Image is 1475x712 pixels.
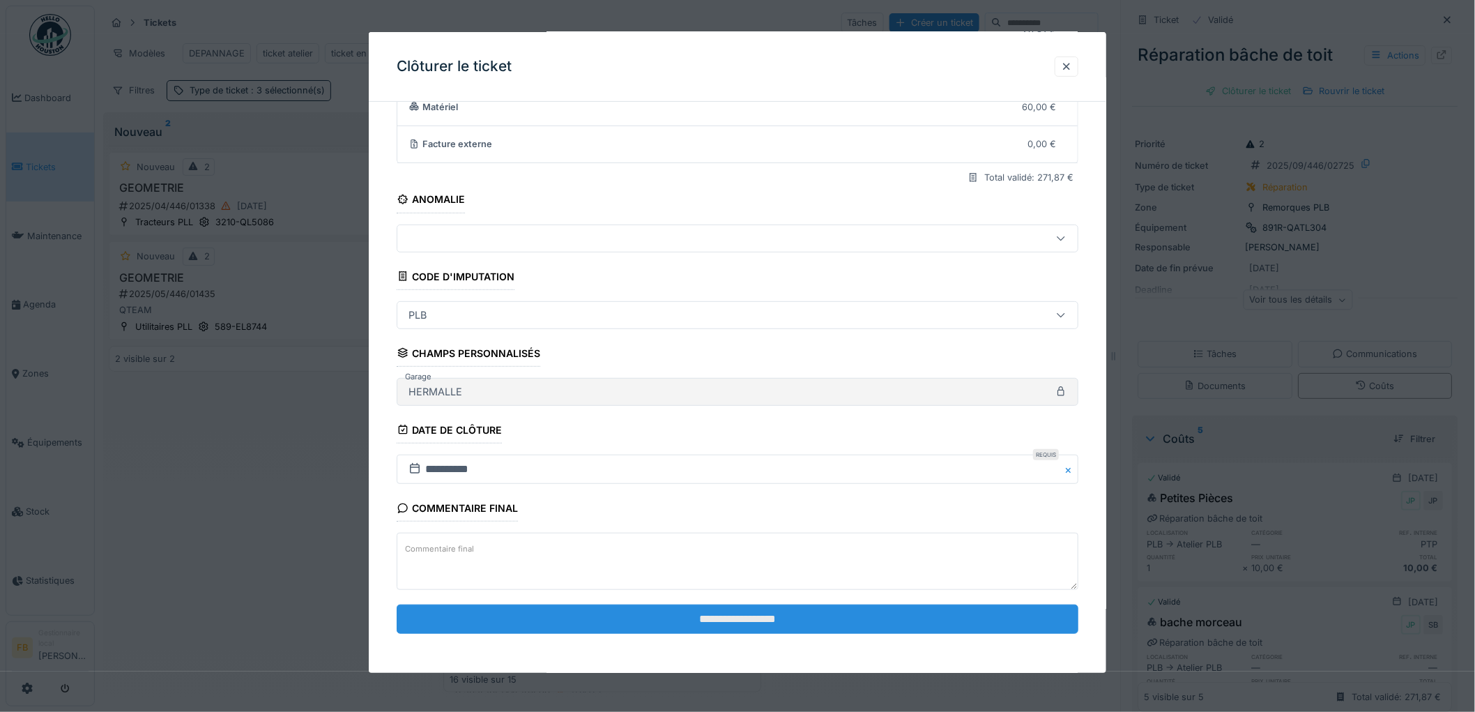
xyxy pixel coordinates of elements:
[1063,455,1078,484] button: Close
[1033,449,1059,460] div: Requis
[1027,137,1056,151] div: 0,00 €
[397,266,514,290] div: Code d'imputation
[403,308,432,323] div: PLB
[397,343,540,367] div: Champs personnalisés
[984,171,1073,184] div: Total validé: 271,87 €
[397,189,465,213] div: Anomalie
[403,131,1072,157] summary: Facture externe0,00 €
[403,384,468,400] div: HERMALLE
[397,58,512,75] h3: Clôturer le ticket
[403,94,1072,120] summary: Matériel60,00 €
[397,420,502,444] div: Date de clôture
[408,100,1011,113] div: Matériel
[408,137,1017,151] div: Facture externe
[397,498,518,522] div: Commentaire final
[402,371,434,383] label: Garage
[1022,100,1056,113] div: 60,00 €
[402,540,477,558] label: Commentaire final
